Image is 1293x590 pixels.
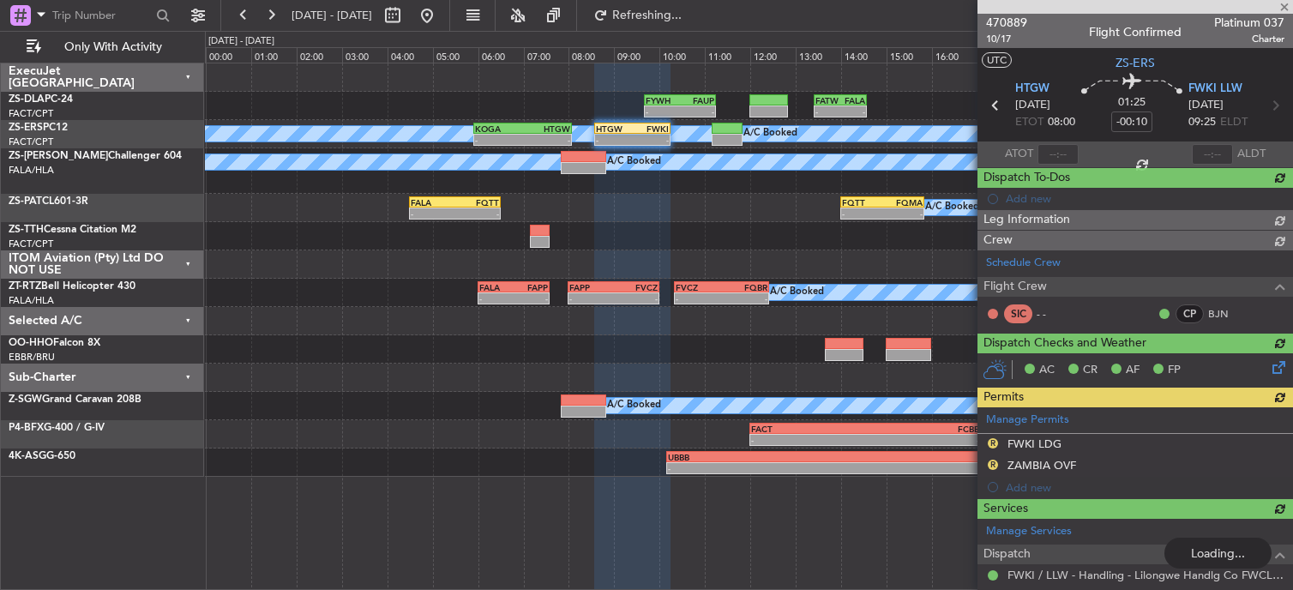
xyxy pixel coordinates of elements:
[411,208,454,219] div: -
[865,424,979,434] div: FCBB
[9,394,42,405] span: Z-SGW
[633,135,669,145] div: -
[9,135,53,148] a: FACT/CPT
[52,3,151,28] input: Trip Number
[925,195,979,220] div: A/C Booked
[1214,14,1284,32] span: Platinum 037
[596,123,632,134] div: HTGW
[659,47,705,63] div: 10:00
[568,47,614,63] div: 08:00
[9,394,141,405] a: Z-SGWGrand Caravan 208B
[596,135,632,145] div: -
[388,47,433,63] div: 04:00
[1220,114,1248,131] span: ELDT
[1005,146,1033,163] span: ATOT
[208,34,274,49] div: [DATE] - [DATE]
[523,135,571,145] div: -
[1188,114,1216,131] span: 09:25
[815,95,840,105] div: FATW
[475,123,523,134] div: KOGA
[751,424,865,434] div: FACT
[251,47,297,63] div: 01:00
[9,351,55,364] a: EBBR/BRU
[9,164,54,177] a: FALA/HLA
[411,197,454,208] div: FALA
[986,14,1027,32] span: 470889
[9,338,100,348] a: OO-HHOFalcon 8X
[611,9,683,21] span: Refreshing...
[9,423,105,433] a: P4-BFXG-400 / G-IV
[751,435,865,445] div: -
[607,149,661,175] div: A/C Booked
[9,238,53,250] a: FACT/CPT
[475,135,523,145] div: -
[842,208,882,219] div: -
[478,47,524,63] div: 06:00
[454,197,498,208] div: FQTT
[668,452,895,462] div: UBBB
[9,225,136,235] a: ZS-TTHCessna Citation M2
[523,123,571,134] div: HTGW
[479,293,514,304] div: -
[9,123,68,133] a: ZS-ERSPC12
[9,423,44,433] span: P4-BFX
[454,208,498,219] div: -
[895,452,1122,462] div: FACT
[9,451,75,461] a: 4K-ASGG-650
[514,282,548,292] div: FAPP
[840,106,865,117] div: -
[569,282,613,292] div: FAPP
[633,123,669,134] div: FWKI
[607,393,661,418] div: A/C Booked
[770,280,824,305] div: A/C Booked
[882,197,923,208] div: FQMA
[9,281,135,292] a: ZT-RTZBell Helicopter 430
[9,196,42,207] span: ZS-PAT
[932,47,977,63] div: 16:00
[1048,114,1075,131] span: 08:00
[743,121,797,147] div: A/C Booked
[1118,94,1146,111] span: 01:25
[524,47,569,63] div: 07:00
[1214,32,1284,46] span: Charter
[614,47,659,63] div: 09:00
[986,32,1027,46] span: 10/17
[1015,81,1049,98] span: HTGW
[292,8,372,23] span: [DATE] - [DATE]
[614,293,658,304] div: -
[433,47,478,63] div: 05:00
[887,47,932,63] div: 15:00
[676,282,721,292] div: FVCZ
[721,293,767,304] div: -
[19,33,186,61] button: Only With Activity
[9,107,53,120] a: FACT/CPT
[9,151,182,161] a: ZS-[PERSON_NAME]Challenger 604
[646,95,680,105] div: FYWH
[676,293,721,304] div: -
[1188,81,1242,98] span: FWKI LLW
[1015,97,1050,114] span: [DATE]
[721,282,767,292] div: FQBR
[9,94,73,105] a: ZS-DLAPC-24
[865,435,979,445] div: -
[9,451,46,461] span: 4K-ASG
[842,197,882,208] div: FQTT
[1089,23,1182,41] div: Flight Confirmed
[586,2,689,29] button: Refreshing...
[840,95,865,105] div: FALA
[45,41,181,53] span: Only With Activity
[982,52,1012,68] button: UTC
[9,294,54,307] a: FALA/HLA
[569,293,613,304] div: -
[796,47,841,63] div: 13:00
[514,293,548,304] div: -
[1116,54,1155,72] span: ZS-ERS
[9,123,43,133] span: ZS-ERS
[297,47,342,63] div: 02:00
[750,47,796,63] div: 12:00
[342,47,388,63] div: 03:00
[668,463,895,473] div: -
[614,282,658,292] div: FVCZ
[9,151,108,161] span: ZS-[PERSON_NAME]
[9,225,44,235] span: ZS-TTH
